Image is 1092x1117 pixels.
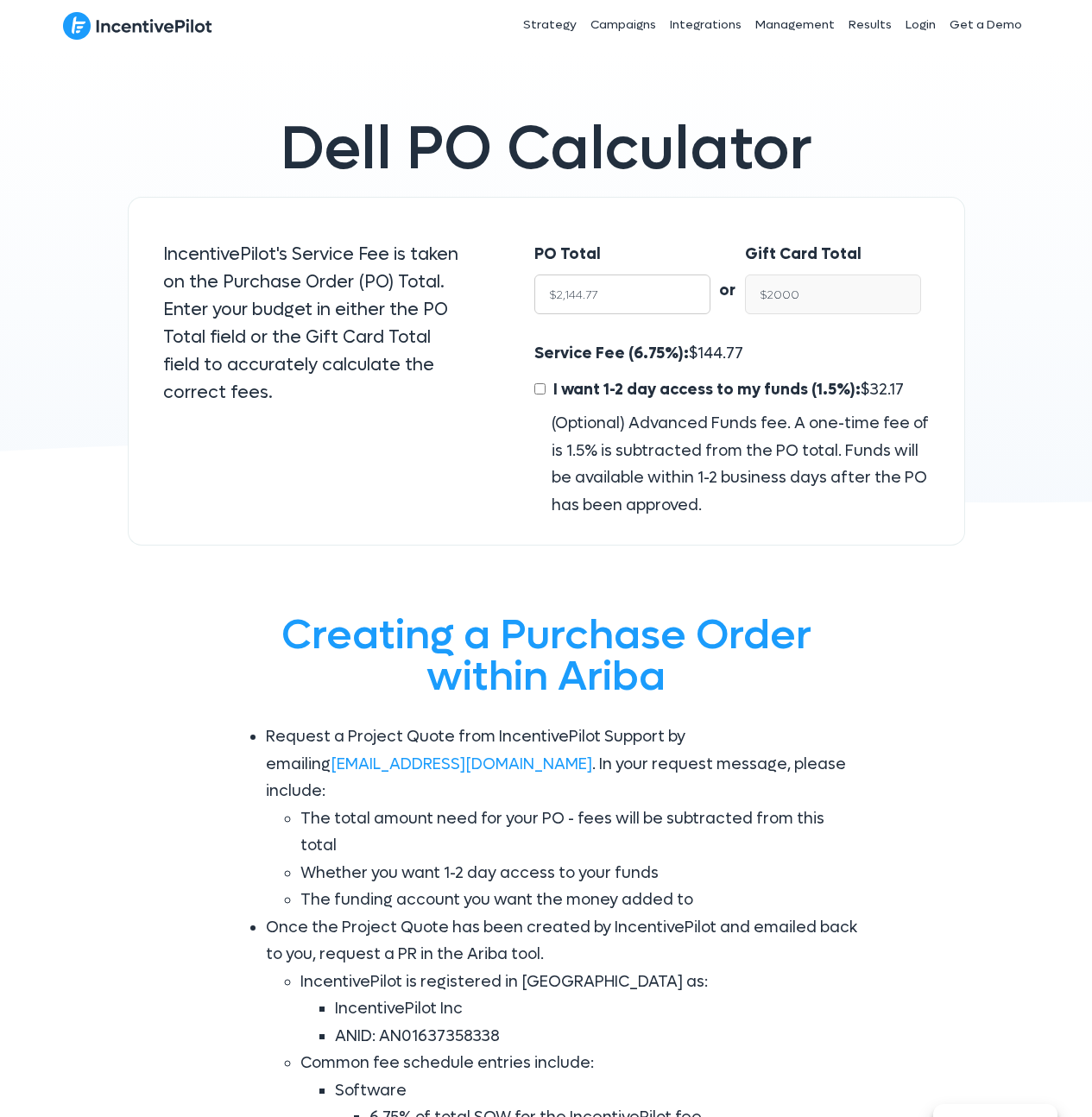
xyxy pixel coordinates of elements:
[943,3,1029,47] a: Get a Demo
[534,340,929,519] div: $
[331,754,592,774] a: [EMAIL_ADDRESS][DOMAIN_NAME]
[266,723,862,914] li: Request a Project Quote from IncentivePilot Support by emailing . In your request message, please...
[553,380,861,400] span: I want 1-2 day access to my funds (1.5%):
[549,380,904,400] span: $
[281,110,812,188] span: Dell PO Calculator
[335,995,862,1023] li: IncentivePilot Inc
[516,3,584,47] a: Strategy
[534,383,546,394] input: I want 1-2 day access to my funds (1.5%):$32.17
[163,241,466,407] p: IncentivePilot's Service Fee is taken on the Purchase Order (PO) Total. Enter your budget in eith...
[534,241,601,268] label: PO Total
[300,969,862,1051] li: IncentivePilot is registered in [GEOGRAPHIC_DATA] as:
[663,3,748,47] a: Integrations
[534,344,689,363] span: Service Fee (6.75%):
[63,11,212,41] img: IncentivePilot
[398,3,1030,47] nav: Header Menu
[748,3,842,47] a: Management
[335,1023,862,1051] li: ANID: AN01637358338
[710,241,745,305] div: or
[584,3,663,47] a: Campaigns
[697,344,743,363] span: 144.77
[300,887,862,914] li: The funding account you want the money added to
[300,805,862,860] li: The total amount need for your PO - fees will be subtracted from this total
[300,860,862,887] li: Whether you want 1-2 day access to your funds
[899,3,943,47] a: Login
[534,410,929,519] div: (Optional) Advanced Funds fee. A one-time fee of is 1.5% is subtracted from the PO total. Funds w...
[842,3,899,47] a: Results
[281,608,811,704] span: Creating a Purchase Order within Ariba
[745,241,862,268] label: Gift Card Total
[869,380,904,400] span: 32.17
